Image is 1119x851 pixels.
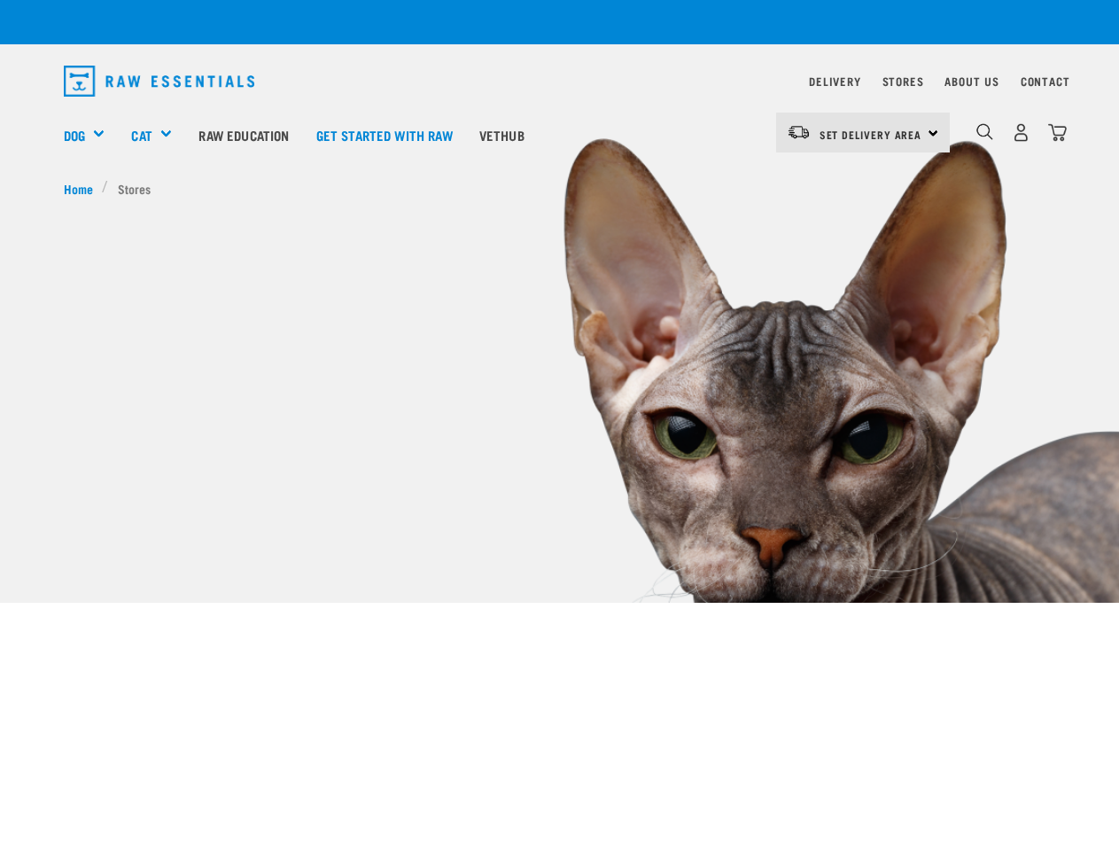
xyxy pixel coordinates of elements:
[787,124,811,140] img: van-moving.png
[882,78,924,84] a: Stores
[64,179,1056,198] nav: breadcrumbs
[466,99,538,170] a: Vethub
[64,66,255,97] img: Raw Essentials Logo
[64,179,93,198] span: Home
[976,123,993,140] img: home-icon-1@2x.png
[131,125,152,145] a: Cat
[1021,78,1070,84] a: Contact
[50,59,1070,104] nav: dropdown navigation
[64,179,103,198] a: Home
[64,125,85,145] a: Dog
[185,99,302,170] a: Raw Education
[1048,123,1067,142] img: home-icon@2x.png
[1012,123,1030,142] img: user.png
[303,99,466,170] a: Get started with Raw
[944,78,999,84] a: About Us
[820,131,922,137] span: Set Delivery Area
[809,78,860,84] a: Delivery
